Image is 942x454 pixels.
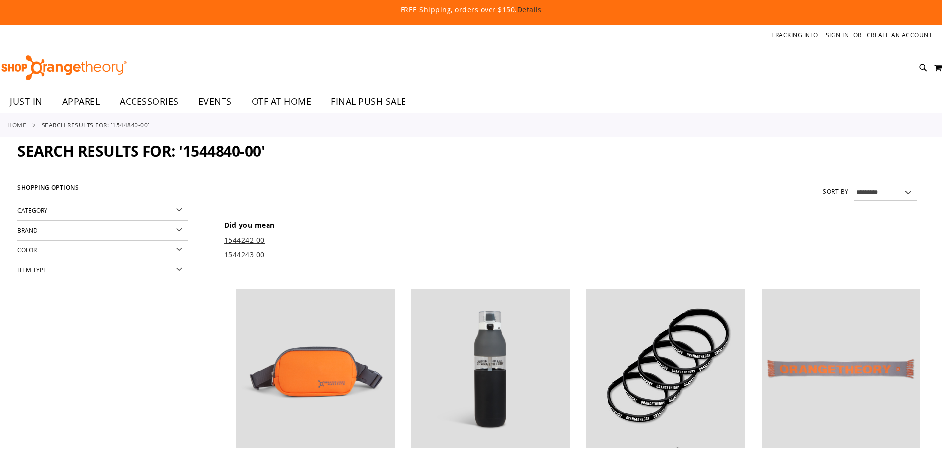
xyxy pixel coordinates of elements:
[826,31,849,39] a: Sign In
[17,266,46,274] span: Item Type
[823,187,849,196] label: Sort By
[762,289,920,450] a: Product image for Cozy Scarf
[236,289,395,448] img: Marathon Belt Bag
[867,31,933,39] a: Create an Account
[17,221,188,241] div: Brand
[321,90,416,113] a: FINAL PUSH SALE
[411,289,570,450] a: Product image for 25oz. Splat Push Button Water Bottle Grey
[236,289,395,450] a: Marathon Belt Bag
[198,90,232,113] span: EVENTS
[762,289,920,448] img: Product image for Cozy Scarf
[188,90,242,113] a: EVENTS
[252,90,312,113] span: OTF AT HOME
[242,90,321,113] a: OTF AT HOME
[224,220,925,230] dt: Did you mean
[224,250,265,259] a: 1544243 00
[17,246,37,254] span: Color
[7,121,26,129] a: Home
[517,5,542,14] a: Details
[17,241,188,260] div: Color
[110,90,188,113] a: ACCESSORIES
[586,289,745,450] a: Hair Ties - Set of 5
[62,90,100,113] span: APPAREL
[52,90,110,113] a: APPAREL
[17,141,265,161] span: Search results for: '1544840-00'
[17,201,188,221] div: Category
[17,226,38,234] span: Brand
[175,5,768,15] p: FREE Shipping, orders over $150.
[17,180,188,201] strong: Shopping Options
[120,90,179,113] span: ACCESSORIES
[17,260,188,280] div: Item Type
[411,289,570,448] img: Product image for 25oz. Splat Push Button Water Bottle Grey
[17,206,47,214] span: Category
[42,121,150,129] strong: Search results for: '1544840-00'
[771,31,818,39] a: Tracking Info
[10,90,43,113] span: JUST IN
[331,90,406,113] span: FINAL PUSH SALE
[586,289,745,448] img: Hair Ties - Set of 5
[224,235,265,245] a: 1544242 00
